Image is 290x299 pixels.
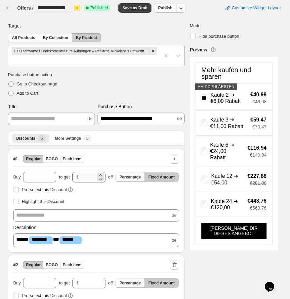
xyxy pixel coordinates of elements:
[247,206,267,210] span: €563,76
[198,85,234,89] h5: AM POPULÄRSTEN
[8,72,96,78] span: Purchase button action
[262,273,283,292] iframe: chat widget
[211,198,242,211] p: Kaufe 24 ➜ €120,00
[59,280,70,286] span: to get
[201,94,206,102] input: Kaufe 2 ➜ €6,00 Rabatt
[23,261,43,269] button: Regular
[210,92,244,104] p: Kaufe 2 ➜ €6,00 Rabatt
[43,35,68,40] span: By Collection
[250,99,267,104] span: €46,98
[8,23,21,29] span: Target
[241,174,267,185] div: Total savings
[250,125,267,129] span: €70,47
[12,47,149,55] div: 1000 schwarze Hundekotbeutel zum Aufhängen – Reißfest, blickdicht & umweltfreundlich
[76,35,97,40] span: By Product
[91,5,108,11] span: Published
[247,153,267,157] span: €140,94
[108,174,113,180] span: off
[201,147,206,155] input: Kaufe 6 ➜ €24,00 Rabatt
[118,3,151,13] button: Save as Draft
[148,174,175,180] span: Fixed Amount
[55,136,81,141] span: More Settings
[17,81,57,86] span: Go to Checkout page
[22,293,67,298] span: Pre-select this Discount
[115,278,145,288] button: Percentage
[247,198,267,204] span: €443,76
[158,5,172,11] span: Publish
[41,136,43,141] span: 5
[201,119,206,127] input: Kaufe 3 ➜ €11,00 Rabatt
[13,280,21,286] span: Buy
[12,35,35,40] span: All Products
[244,92,267,104] div: Total savings
[244,117,267,129] div: Total savings
[211,173,242,185] p: Kaufe 12 ➜ €54,00
[145,173,179,182] button: Fixed Amount
[13,262,18,268] span: # 2
[13,174,21,180] span: Buy
[241,145,267,157] div: Total savings
[119,280,141,286] span: Percentage
[198,34,239,39] span: Hide purchase button
[46,262,58,268] span: BOGO
[86,136,89,141] span: 5
[247,181,267,185] span: €281,88
[145,278,179,288] button: Fixed Amount
[16,136,35,141] span: Discounts
[32,5,33,11] h3: /
[203,225,265,236] p: [PERSON_NAME] DIR DIESES ANGEBOT
[8,33,39,42] button: All Products
[26,156,41,162] span: Regular
[201,175,207,183] input: Kaufe 12 ➜ €54,00
[232,5,281,11] span: Customize Widget Layout
[46,156,58,162] span: BOGO
[23,155,43,163] button: Regular
[250,117,267,123] span: €59,47
[59,174,70,180] span: to get
[149,47,157,55] div: Remove 1000 schwarze Hundekotbeutel zum Aufhängen – Reißfest, blickdicht & umweltfreundlich
[190,46,207,53] h3: Preview
[76,174,79,180] div: €
[39,33,72,42] button: By Collection
[122,5,147,11] span: Save as Draft
[241,198,267,210] div: Total savings
[17,91,38,96] span: Add to Cart
[201,223,267,239] button: [PERSON_NAME] DIR DIESES ANGEBOT
[115,173,145,182] button: Percentage
[63,156,82,162] span: Each Item
[72,33,101,42] button: By Product
[247,174,267,179] span: €227,88
[119,174,141,180] span: Percentage
[210,142,241,161] p: Kaufe 6 ➜ €24,00 Rabatt
[154,3,176,13] button: Publish
[221,3,285,13] button: Customize Widget Layout
[250,92,267,97] span: €40,98
[43,261,61,269] button: BOGO
[63,262,82,268] span: Each Item
[22,187,67,192] span: Pre-select this Discount
[26,262,41,268] span: Regular
[17,5,31,11] button: Offers
[13,156,18,162] span: # 1
[210,117,244,129] p: Kaufe 3 ➜ €11,00 Rabatt
[43,155,61,163] button: BOGO
[60,261,84,269] button: Each Item
[247,145,267,151] span: €116,94
[201,200,207,208] input: Kaufe 24 ➜ €120,00
[148,280,175,286] span: Fixed Amount
[108,280,113,286] span: off
[22,199,64,204] span: Highlight this Discount
[190,23,278,29] span: Mode
[201,67,267,80] h4: Mehr kaufen und sparen
[60,155,84,163] button: Each Item
[76,280,79,286] div: €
